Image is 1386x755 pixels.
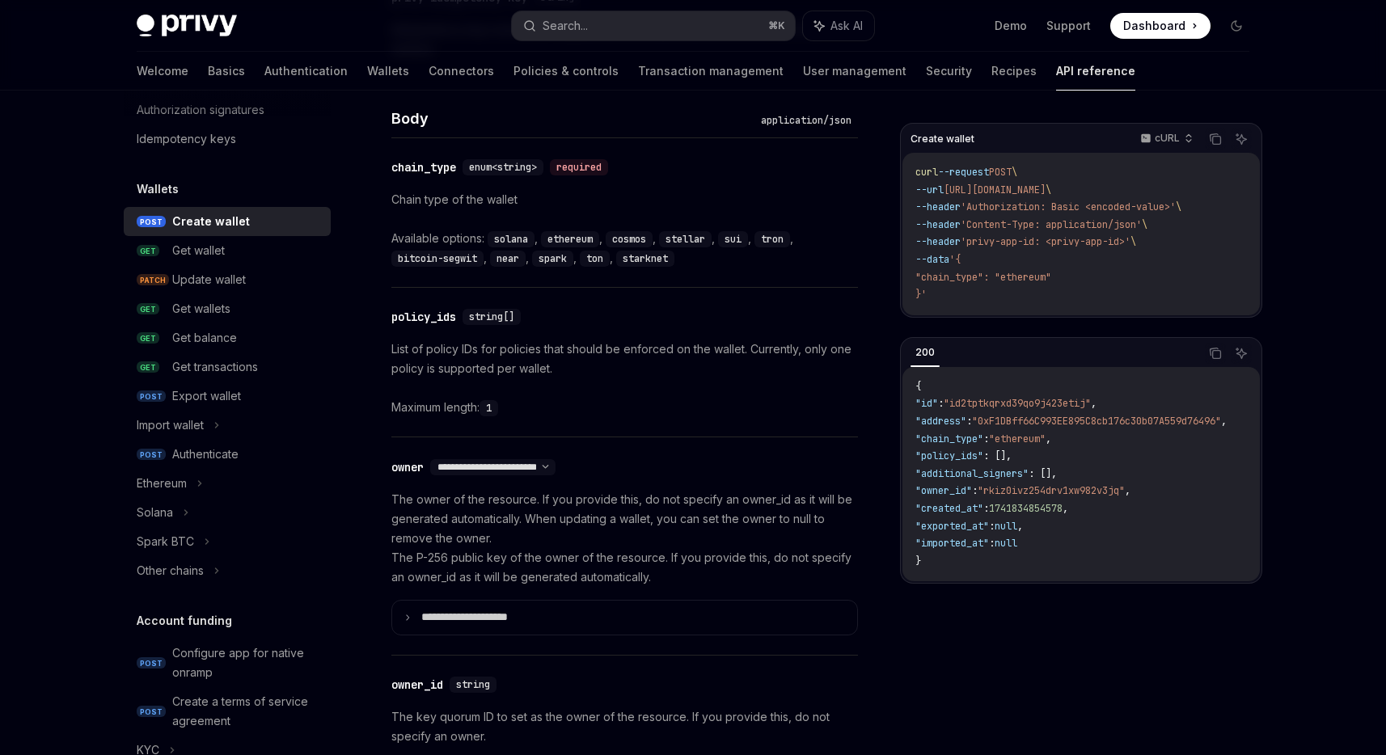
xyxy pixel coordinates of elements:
div: Get balance [172,328,237,348]
code: solana [488,231,535,247]
button: Ask AI [1231,343,1252,364]
div: Update wallet [172,270,246,289]
a: Demo [995,18,1027,34]
button: Search...⌘K [512,11,795,40]
a: Dashboard [1110,13,1211,39]
span: } [915,555,921,567]
div: , [754,229,797,248]
div: Search... [543,16,588,36]
span: POST [989,166,1012,179]
span: : [938,397,944,410]
div: , [606,229,659,248]
button: Ask AI [803,11,874,40]
span: "exported_at" [915,520,989,533]
span: Ask AI [830,18,863,34]
span: \ [1012,166,1017,179]
span: --url [915,183,944,196]
span: , [1046,432,1051,445]
span: , [1221,415,1227,428]
span: \ [1130,235,1136,248]
span: 'Authorization: Basic <encoded-value>' [961,200,1176,213]
div: Get transactions [172,357,258,377]
span: "chain_type" [915,432,983,445]
div: , [718,229,754,248]
code: ethereum [541,231,599,247]
span: : [], [1029,467,1057,480]
p: cURL [1155,132,1180,145]
span: }' [915,288,927,301]
a: Idempotency keys [124,124,331,154]
span: : [972,484,978,497]
span: \ [1142,218,1147,231]
span: : [989,520,995,533]
div: Get wallets [172,299,230,318]
div: Create a terms of service agreement [172,692,321,731]
a: Wallets [367,52,409,91]
code: stellar [659,231,712,247]
a: GETGet balance [124,323,331,352]
span: POST [137,449,166,461]
a: Connectors [429,52,494,91]
button: Copy the contents from the code block [1205,343,1226,364]
div: policy_ids [391,309,456,325]
span: "created_at" [915,502,983,515]
div: Create wallet [172,212,250,231]
span: null [995,537,1017,550]
span: Create wallet [911,133,974,146]
span: curl [915,166,938,179]
a: POSTCreate wallet [124,207,331,236]
span: : [983,502,989,515]
div: Export wallet [172,386,241,406]
div: Ethereum [137,474,187,493]
div: , [659,229,718,248]
div: owner [391,459,424,475]
div: application/json [754,112,858,129]
span: GET [137,361,159,373]
a: GETGet wallet [124,236,331,265]
code: bitcoin-segwit [391,251,484,267]
a: Security [926,52,972,91]
span: , [1063,502,1068,515]
a: GETGet wallets [124,294,331,323]
div: owner_id [391,677,443,693]
a: Recipes [991,52,1037,91]
a: Policies & controls [513,52,619,91]
span: null [995,520,1017,533]
div: , [391,248,490,268]
span: '{ [949,253,961,266]
span: "0xF1DBff66C993EE895C8cb176c30b07A559d76496" [972,415,1221,428]
div: Solana [137,503,173,522]
span: "id" [915,397,938,410]
span: POST [137,390,166,403]
div: Available options: [391,229,858,268]
span: "chain_type": "ethereum" [915,271,1051,284]
a: PATCHUpdate wallet [124,265,331,294]
span: string[] [469,310,514,323]
a: Support [1046,18,1091,34]
span: , [1017,520,1023,533]
a: POSTConfigure app for native onramp [124,639,331,687]
span: \ [1046,183,1051,196]
a: Authentication [264,52,348,91]
span: 'Content-Type: application/json' [961,218,1142,231]
span: POST [137,657,166,669]
code: ton [580,251,610,267]
img: dark logo [137,15,237,37]
p: The owner of the resource. If you provide this, do not specify an owner_id as it will be generate... [391,490,858,587]
p: The key quorum ID to set as the owner of the resource. If you provide this, do not specify an owner. [391,707,858,746]
span: --data [915,253,949,266]
p: List of policy IDs for policies that should be enforced on the wallet. Currently, only one policy... [391,340,858,378]
span: "policy_ids" [915,449,983,462]
span: "imported_at" [915,537,989,550]
span: : [989,537,995,550]
div: required [550,159,608,175]
div: Spark BTC [137,532,194,551]
a: Basics [208,52,245,91]
span: \ [1176,200,1181,213]
div: 200 [911,343,940,362]
span: ⌘ K [768,19,785,32]
span: GET [137,332,159,344]
span: --header [915,218,961,231]
a: POSTCreate a terms of service agreement [124,687,331,736]
p: Chain type of the wallet [391,190,858,209]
